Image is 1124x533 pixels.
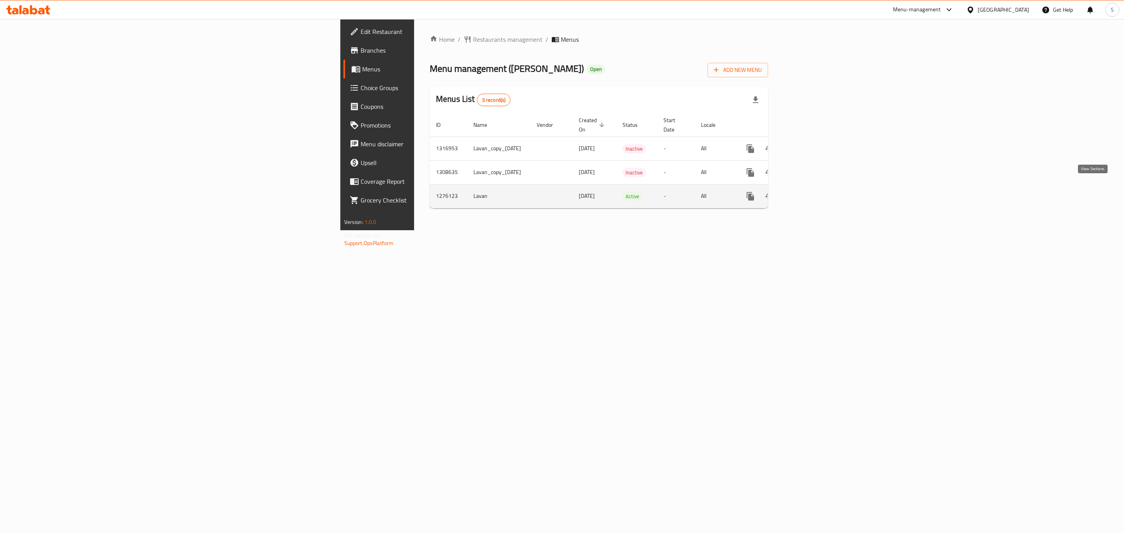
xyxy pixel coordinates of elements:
[579,143,595,153] span: [DATE]
[622,168,646,177] span: Inactive
[663,115,685,134] span: Start Date
[701,120,726,130] span: Locale
[362,64,522,74] span: Menus
[343,60,528,78] a: Menus
[430,113,822,208] table: enhanced table
[561,35,579,44] span: Menus
[657,184,695,208] td: -
[344,230,380,240] span: Get support on:
[714,65,762,75] span: Add New Menu
[695,184,735,208] td: All
[343,172,528,191] a: Coverage Report
[361,195,522,205] span: Grocery Checklist
[1111,5,1114,14] span: S
[746,91,765,109] div: Export file
[344,217,363,227] span: Version:
[760,139,779,158] button: Change Status
[343,135,528,153] a: Menu disclaimer
[436,120,451,130] span: ID
[622,120,648,130] span: Status
[657,137,695,160] td: -
[343,97,528,116] a: Coupons
[741,163,760,182] button: more
[344,238,394,248] a: Support.OpsPlatform
[361,27,522,36] span: Edit Restaurant
[361,102,522,111] span: Coupons
[343,191,528,210] a: Grocery Checklist
[760,163,779,182] button: Change Status
[361,46,522,55] span: Branches
[741,139,760,158] button: more
[361,83,522,92] span: Choice Groups
[361,177,522,186] span: Coverage Report
[473,120,497,130] span: Name
[741,187,760,206] button: more
[343,22,528,41] a: Edit Restaurant
[546,35,548,44] li: /
[361,158,522,167] span: Upsell
[436,93,510,106] h2: Menus List
[978,5,1029,14] div: [GEOGRAPHIC_DATA]
[477,94,511,106] div: Total records count
[622,144,646,153] span: Inactive
[430,35,768,44] nav: breadcrumb
[587,65,605,74] div: Open
[343,78,528,97] a: Choice Groups
[657,160,695,184] td: -
[361,139,522,149] span: Menu disclaimer
[343,153,528,172] a: Upsell
[579,167,595,177] span: [DATE]
[695,160,735,184] td: All
[708,63,768,77] button: Add New Menu
[477,96,510,104] span: 3 record(s)
[361,121,522,130] span: Promotions
[893,5,941,14] div: Menu-management
[579,191,595,201] span: [DATE]
[760,187,779,206] button: Change Status
[537,120,563,130] span: Vendor
[735,113,822,137] th: Actions
[343,41,528,60] a: Branches
[587,66,605,73] span: Open
[365,217,377,227] span: 1.0.0
[343,116,528,135] a: Promotions
[695,137,735,160] td: All
[622,192,642,201] span: Active
[579,115,607,134] span: Created On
